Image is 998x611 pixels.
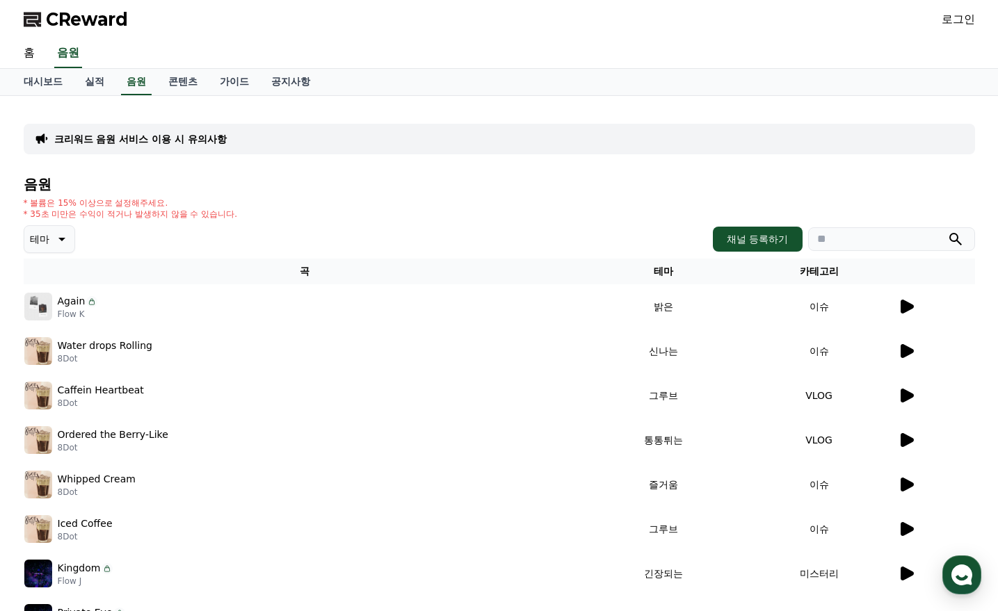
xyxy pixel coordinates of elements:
[741,373,897,418] td: VLOG
[586,373,741,418] td: 그루브
[58,531,113,542] p: 8Dot
[121,69,152,95] a: 음원
[30,229,49,249] p: 테마
[58,472,136,487] p: Whipped Cream
[54,132,227,146] a: 크리워드 음원 서비스 이용 시 유의사항
[24,426,52,454] img: music
[586,284,741,329] td: 밝은
[741,284,897,329] td: 이슈
[54,39,82,68] a: 음원
[586,462,741,507] td: 즐거움
[741,551,897,596] td: 미스터리
[58,294,86,309] p: Again
[260,69,321,95] a: 공지사항
[741,418,897,462] td: VLOG
[179,441,267,475] a: 설정
[209,69,260,95] a: 가이드
[586,259,741,284] th: 테마
[24,293,52,320] img: music
[58,576,113,587] p: Flow J
[586,329,741,373] td: 신나는
[58,398,144,409] p: 8Dot
[58,516,113,531] p: Iced Coffee
[741,462,897,507] td: 이슈
[24,259,586,284] th: 곡
[24,382,52,409] img: music
[741,259,897,284] th: 카테고리
[157,69,209,95] a: 콘텐츠
[58,442,168,453] p: 8Dot
[24,515,52,543] img: music
[24,197,238,209] p: * 볼륨은 15% 이상으로 설정해주세요.
[58,427,168,442] p: Ordered the Berry-Like
[713,227,802,252] button: 채널 등록하기
[127,462,144,473] span: 대화
[58,561,101,576] p: Kingdom
[942,11,975,28] a: 로그인
[58,339,152,353] p: Water drops Rolling
[13,39,46,68] a: 홈
[24,560,52,587] img: music
[58,353,152,364] p: 8Dot
[586,418,741,462] td: 통통튀는
[74,69,115,95] a: 실적
[92,441,179,475] a: 대화
[46,8,128,31] span: CReward
[24,471,52,498] img: music
[4,441,92,475] a: 홈
[58,383,144,398] p: Caffein Heartbeat
[24,225,75,253] button: 테마
[24,177,975,192] h4: 음원
[58,309,98,320] p: Flow K
[24,209,238,220] p: * 35초 미만은 수익이 적거나 발생하지 않을 수 있습니다.
[44,462,52,473] span: 홈
[13,69,74,95] a: 대시보드
[741,507,897,551] td: 이슈
[24,337,52,365] img: music
[58,487,136,498] p: 8Dot
[215,462,232,473] span: 설정
[24,8,128,31] a: CReward
[741,329,897,373] td: 이슈
[586,507,741,551] td: 그루브
[586,551,741,596] td: 긴장되는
